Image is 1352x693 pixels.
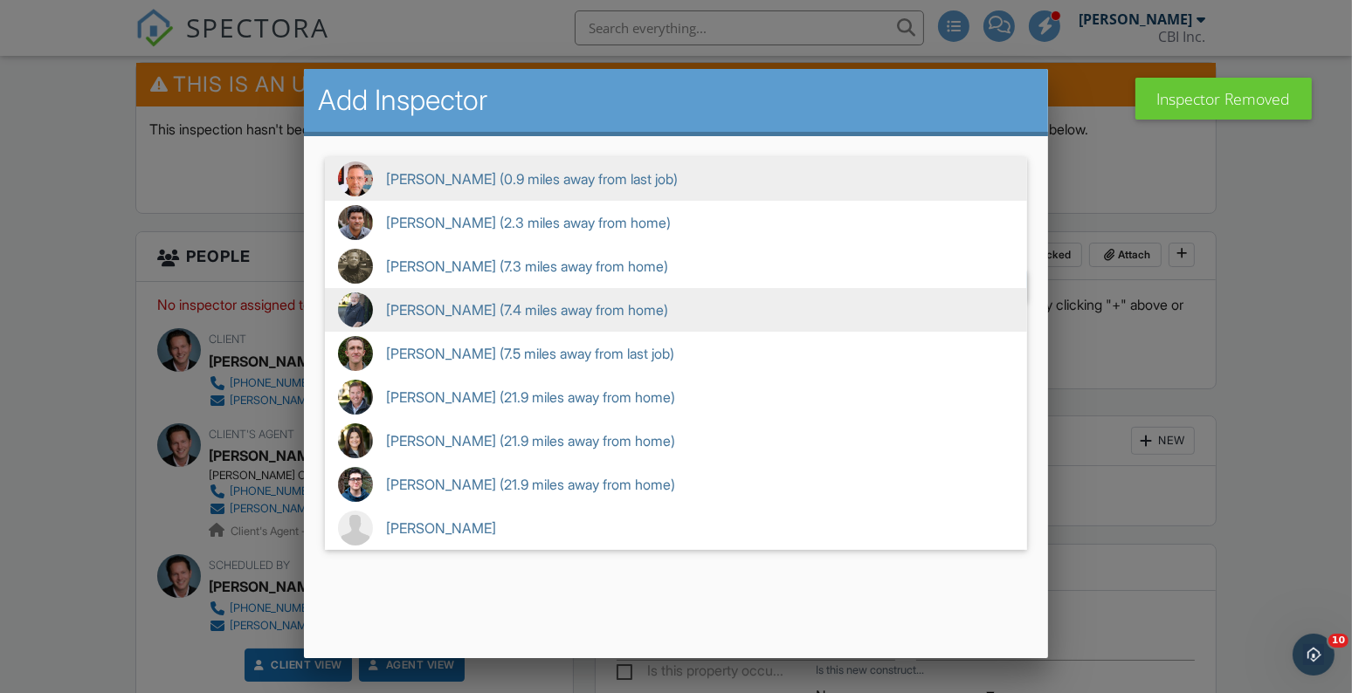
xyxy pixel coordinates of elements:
[318,83,1033,118] h2: Add Inspector
[325,506,1027,550] span: [PERSON_NAME]
[338,292,373,327] img: don_profile_pic.jpg
[338,467,373,502] img: teamisacenriquez.jpg
[338,161,373,196] img: ses2023.jpg
[325,463,1027,506] span: [PERSON_NAME] (21.9 miles away from home)
[325,157,1027,201] span: [PERSON_NAME] (0.9 miles away from last job)
[325,419,1027,463] span: [PERSON_NAME] (21.9 miles away from home)
[1293,634,1335,676] iframe: Intercom live chat
[325,288,1027,332] span: [PERSON_NAME] (7.4 miles away from home)
[338,249,373,284] img: kw_portait1001.jpg
[1135,78,1312,120] div: Inspector Removed
[338,423,373,458] img: molly_profile_pic.jpg
[325,244,1027,288] span: [PERSON_NAME] (7.3 miles away from home)
[338,511,373,545] img: default-user-f0147aede5fd5fa78ca7ade42f37bd4542148d508eef1c3d3ea960f66861d68b.jpg
[1328,634,1349,648] span: 10
[338,336,373,371] img: screen_shot_20190401_at_5.15.38_am.png
[338,380,373,415] img: teamandrewdanner2022.jpg
[325,201,1027,244] span: [PERSON_NAME] (2.3 miles away from home)
[325,332,1027,375] span: [PERSON_NAME] (7.5 miles away from last job)
[338,205,373,240] img: screen_shot_20190401_at_5.14.00_am.png
[325,375,1027,419] span: [PERSON_NAME] (21.9 miles away from home)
